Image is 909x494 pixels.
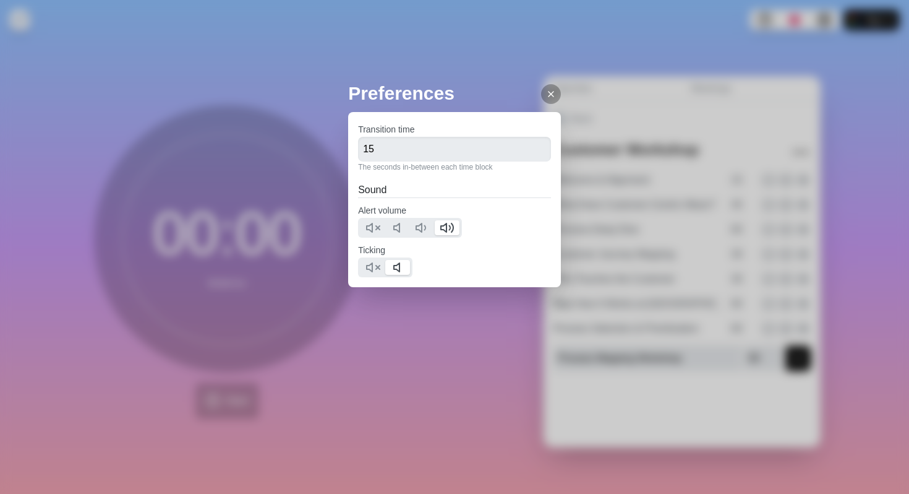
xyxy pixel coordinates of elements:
[358,206,406,215] label: Alert volume
[358,162,551,173] p: The seconds in-between each time block
[348,79,561,107] h2: Preferences
[358,183,551,197] h2: Sound
[358,245,385,255] label: Ticking
[358,124,414,134] label: Transition time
